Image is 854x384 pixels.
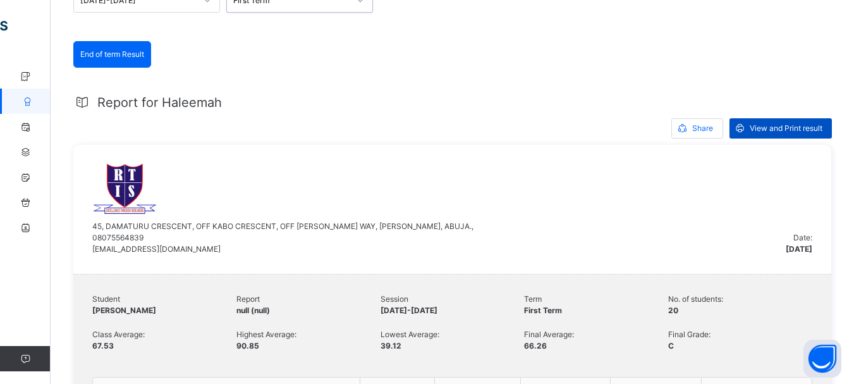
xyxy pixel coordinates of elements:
span: 39.12 [381,341,401,350]
span: End of term Result [80,49,144,60]
span: Date: [793,233,812,242]
span: 90.85 [236,341,259,350]
span: Student [92,294,236,305]
span: First Term [524,306,562,315]
img: rtis.png [92,164,157,214]
span: Final Average: [524,329,668,340]
span: Share [692,123,713,134]
span: Class Average: [92,329,236,340]
span: Highest Average: [236,329,381,340]
span: Lowest Average: [381,329,525,340]
span: 20 [668,306,678,315]
span: [PERSON_NAME] [92,306,156,315]
span: C [668,341,674,350]
span: Session [381,294,525,305]
span: [DATE]-[DATE] [381,306,437,315]
button: Open asap [803,340,841,378]
span: No. of students: [668,294,812,305]
span: Report for Haleemah [97,93,222,112]
span: Term [524,294,668,305]
span: null (null) [236,306,270,315]
span: 66.26 [524,341,547,350]
span: Report [236,294,381,305]
span: 67.53 [92,341,114,350]
span: View and Print result [750,123,822,134]
span: 45, DAMATURU CRESCENT, OFF KABO CRESCENT, OFF [PERSON_NAME] WAY, [PERSON_NAME], ABUJA., 080755648... [92,221,473,254]
span: [DATE] [786,244,812,255]
span: Final Grade: [668,329,812,340]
